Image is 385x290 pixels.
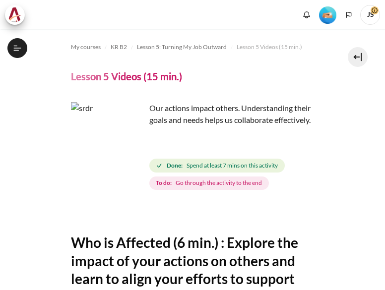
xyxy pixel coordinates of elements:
a: Level #2 [315,5,340,24]
a: KR B2 [111,41,127,53]
img: Architeck [8,7,22,22]
span: KR B2 [111,43,127,52]
a: Lesson 5: Turning My Job Outward [137,41,227,53]
a: My courses [71,41,101,53]
h4: Lesson 5 Videos (15 min.) [71,70,182,83]
a: User menu [360,5,380,25]
a: Architeck Architeck [5,5,30,25]
img: Level #2 [319,6,336,24]
span: Go through the activity to the end [176,178,262,187]
button: Languages [341,7,356,22]
a: Lesson 5 Videos (15 min.) [237,41,302,53]
div: Level #2 [319,5,336,24]
strong: Done: [167,161,183,170]
img: srdr [71,102,145,176]
nav: Navigation bar [71,39,315,55]
strong: To do: [156,178,172,187]
div: Completion requirements for Lesson 5 Videos (15 min.) [149,157,315,192]
div: Show notification window with no new notifications [299,7,314,22]
span: Lesson 5 Videos (15 min.) [237,43,302,52]
p: Our actions impact others. Understanding their goals and needs helps us collaborate effectively. [71,102,315,126]
span: Spend at least 7 mins on this activity [187,161,278,170]
span: Lesson 5: Turning My Job Outward [137,43,227,52]
span: JS [360,5,380,25]
span: My courses [71,43,101,52]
